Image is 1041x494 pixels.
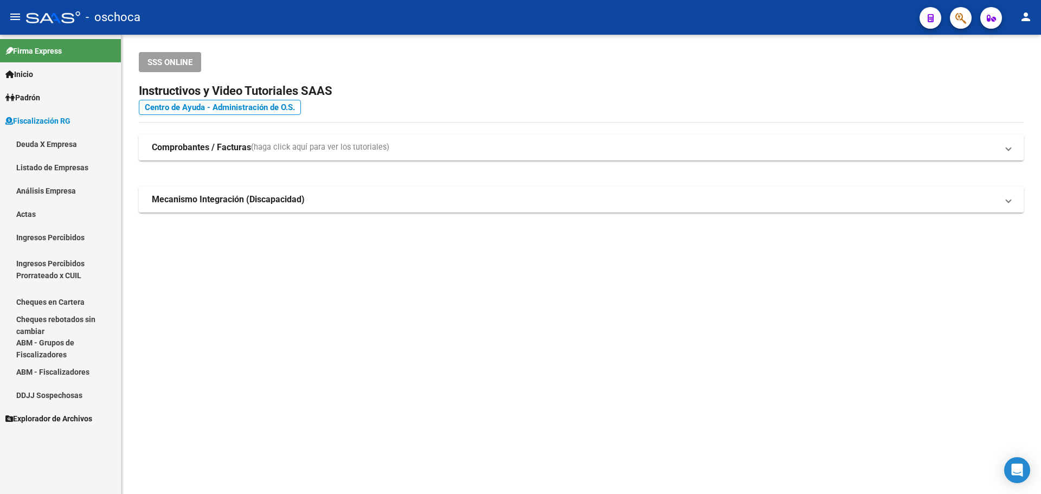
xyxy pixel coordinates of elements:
[5,115,70,127] span: Fiscalización RG
[139,134,1024,161] mat-expansion-panel-header: Comprobantes / Facturas(haga click aquí para ver los tutoriales)
[152,142,251,153] strong: Comprobantes / Facturas
[251,142,389,153] span: (haga click aquí para ver los tutoriales)
[139,81,1024,101] h2: Instructivos y Video Tutoriales SAAS
[5,92,40,104] span: Padrón
[1019,10,1032,23] mat-icon: person
[5,68,33,80] span: Inicio
[152,194,305,206] strong: Mecanismo Integración (Discapacidad)
[86,5,140,29] span: - oschoca
[139,187,1024,213] mat-expansion-panel-header: Mecanismo Integración (Discapacidad)
[1004,457,1030,483] div: Open Intercom Messenger
[5,45,62,57] span: Firma Express
[139,52,201,72] button: SSS ONLINE
[139,100,301,115] a: Centro de Ayuda - Administración de O.S.
[5,413,92,425] span: Explorador de Archivos
[9,10,22,23] mat-icon: menu
[147,57,192,67] span: SSS ONLINE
